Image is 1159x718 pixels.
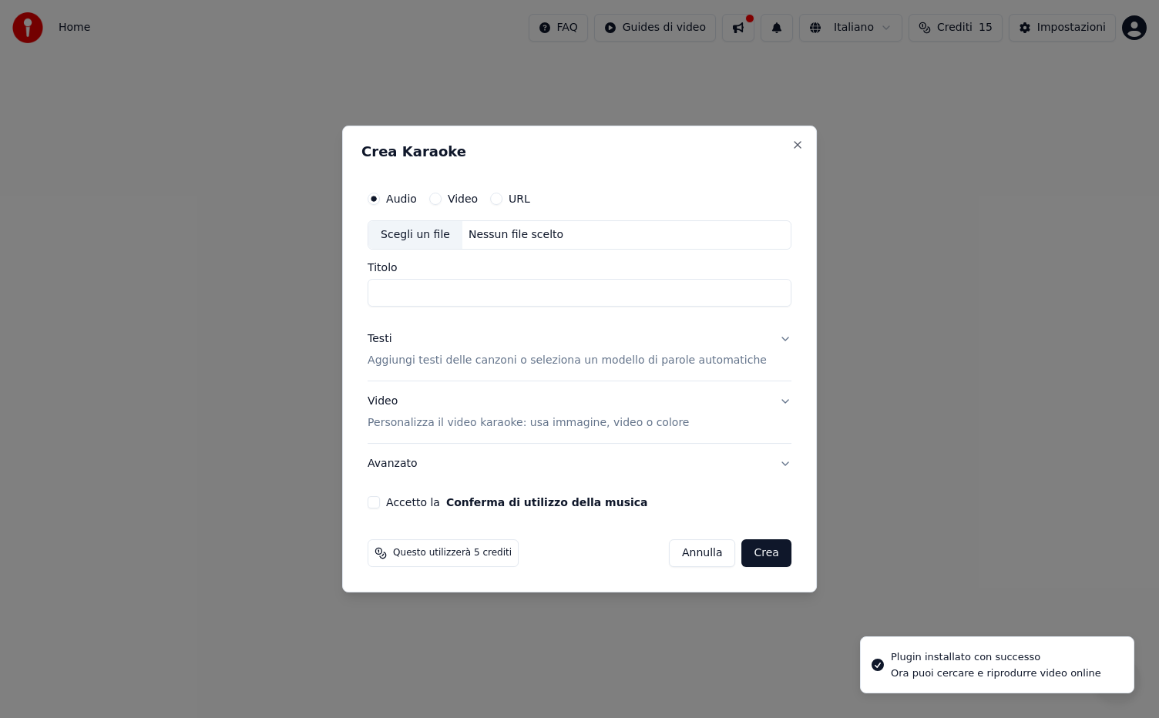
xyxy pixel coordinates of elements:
div: Video [368,394,689,431]
div: Nessun file scelto [462,227,569,243]
label: Audio [386,193,417,204]
h2: Crea Karaoke [361,145,798,159]
p: Personalizza il video karaoke: usa immagine, video o colore [368,415,689,431]
p: Aggiungi testi delle canzoni o seleziona un modello di parole automatiche [368,353,767,368]
div: Scegli un file [368,221,462,249]
label: Titolo [368,262,791,273]
button: TestiAggiungi testi delle canzoni o seleziona un modello di parole automatiche [368,319,791,381]
div: Testi [368,331,391,347]
button: Avanzato [368,444,791,484]
button: VideoPersonalizza il video karaoke: usa immagine, video o colore [368,381,791,443]
button: Crea [742,539,791,567]
button: Accetto la [446,497,648,508]
label: URL [509,193,530,204]
label: Accetto la [386,497,647,508]
label: Video [448,193,478,204]
span: Questo utilizzerà 5 crediti [393,547,512,559]
button: Annulla [669,539,736,567]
